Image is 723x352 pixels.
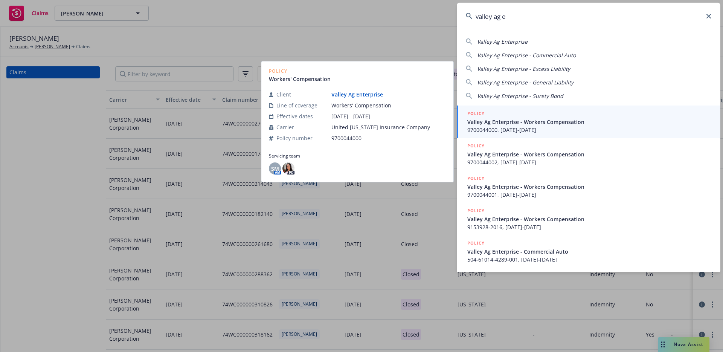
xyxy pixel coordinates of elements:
span: 9700044000, [DATE]-[DATE] [467,126,711,134]
a: POLICYValley Ag Enterprise - Commercial Auto504-61014-4289-001, [DATE]-[DATE] [457,235,720,268]
h5: POLICY [467,174,485,182]
h5: POLICY [467,207,485,214]
span: 9700044002, [DATE]-[DATE] [467,158,711,166]
a: POLICYValley Ag Enterprise - Workers Compensation9153928-2016, [DATE]-[DATE] [457,203,720,235]
h5: POLICY [467,142,485,150]
span: Valley Ag Enterprise - Excess Liability [477,65,570,72]
span: Valley Ag Enterprise - General Liability [477,79,574,86]
input: Search... [457,3,720,30]
span: Valley Ag Enterprise - Surety Bond [477,92,563,99]
span: Valley Ag Enterprise - Commercial Auto [467,248,711,256]
a: POLICYValley Ag Enterprise - Workers Compensation9700044001, [DATE]-[DATE] [457,170,720,203]
a: POLICYValley Ag Enterprise - Workers Compensation9700044000, [DATE]-[DATE] [457,106,720,138]
h5: POLICY [467,239,485,247]
h5: POLICY [467,110,485,117]
span: Valley Ag Enterprise - Workers Compensation [467,183,711,191]
span: 9153928-2016, [DATE]-[DATE] [467,223,711,231]
span: Valley Ag Enterprise - Workers Compensation [467,118,711,126]
a: POLICYValley Ag Enterprise - Workers Compensation9700044002, [DATE]-[DATE] [457,138,720,170]
span: Valley Ag Enterprise - Workers Compensation [467,215,711,223]
span: Valley Ag Enterprise - Workers Compensation [467,150,711,158]
span: Valley Ag Enterprise - Commercial Auto [477,52,576,59]
span: Valley Ag Enterprise [477,38,528,45]
span: 9700044001, [DATE]-[DATE] [467,191,711,199]
span: 504-61014-4289-001, [DATE]-[DATE] [467,256,711,263]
